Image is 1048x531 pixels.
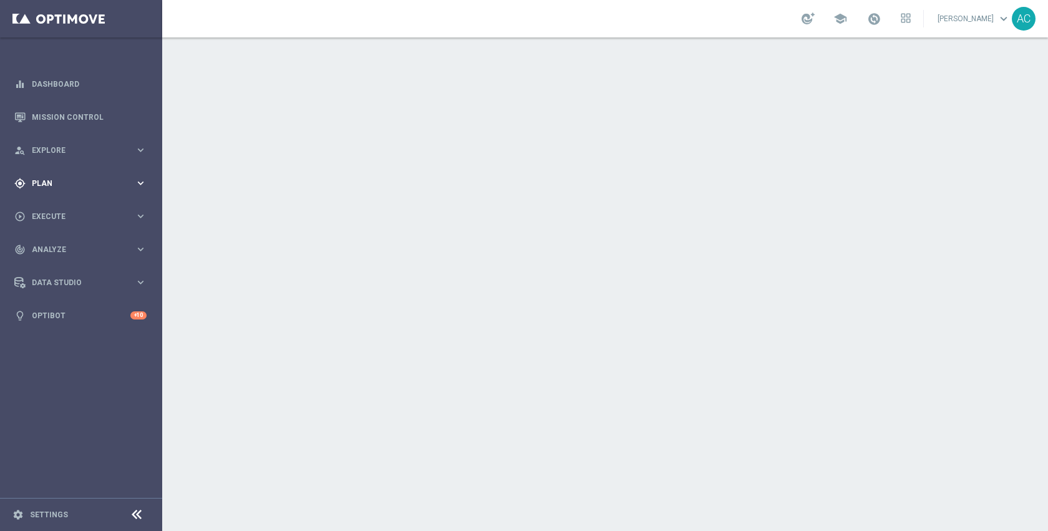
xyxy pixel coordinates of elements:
i: person_search [14,145,26,156]
div: +10 [130,311,147,319]
div: AC [1012,7,1036,31]
a: Optibot [32,299,130,332]
i: keyboard_arrow_right [135,276,147,288]
button: person_search Explore keyboard_arrow_right [14,145,147,155]
i: settings [12,509,24,520]
div: Data Studio [14,277,135,288]
a: Mission Control [32,100,147,134]
button: play_circle_outline Execute keyboard_arrow_right [14,212,147,222]
i: keyboard_arrow_right [135,144,147,156]
span: school [833,12,847,26]
div: Plan [14,178,135,189]
span: Plan [32,180,135,187]
i: keyboard_arrow_right [135,177,147,189]
span: Analyze [32,246,135,253]
div: Dashboard [14,67,147,100]
button: lightbulb Optibot +10 [14,311,147,321]
div: Optibot [14,299,147,332]
a: Settings [30,511,68,519]
i: equalizer [14,79,26,90]
i: gps_fixed [14,178,26,189]
button: gps_fixed Plan keyboard_arrow_right [14,178,147,188]
button: Data Studio keyboard_arrow_right [14,278,147,288]
i: track_changes [14,244,26,255]
div: Mission Control [14,100,147,134]
a: [PERSON_NAME]keyboard_arrow_down [936,9,1012,28]
div: Analyze [14,244,135,255]
button: equalizer Dashboard [14,79,147,89]
span: keyboard_arrow_down [997,12,1011,26]
span: Explore [32,147,135,154]
button: track_changes Analyze keyboard_arrow_right [14,245,147,255]
button: Mission Control [14,112,147,122]
span: Data Studio [32,279,135,286]
i: keyboard_arrow_right [135,243,147,255]
i: lightbulb [14,310,26,321]
div: Explore [14,145,135,156]
i: play_circle_outline [14,211,26,222]
div: Execute [14,211,135,222]
a: Dashboard [32,67,147,100]
i: keyboard_arrow_right [135,210,147,222]
span: Execute [32,213,135,220]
